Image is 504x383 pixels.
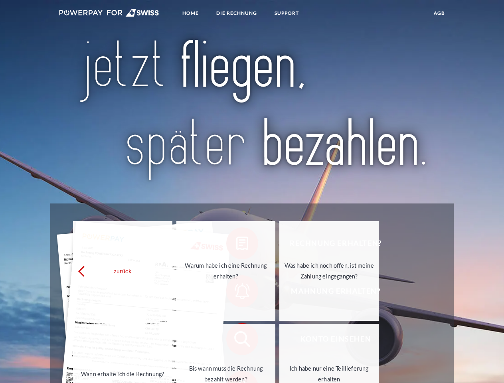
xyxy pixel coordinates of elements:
a: agb [427,6,452,20]
a: SUPPORT [268,6,306,20]
img: logo-swiss-white.svg [59,9,159,17]
a: Was habe ich noch offen, ist meine Zahlung eingegangen? [279,221,379,321]
div: Wann erhalte ich die Rechnung? [78,368,168,379]
a: Home [176,6,206,20]
img: title-swiss_de.svg [76,38,428,184]
div: Was habe ich noch offen, ist meine Zahlung eingegangen? [284,260,374,282]
div: zurück [78,266,168,276]
div: Warum habe ich eine Rechnung erhalten? [181,260,271,282]
a: DIE RECHNUNG [210,6,264,20]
